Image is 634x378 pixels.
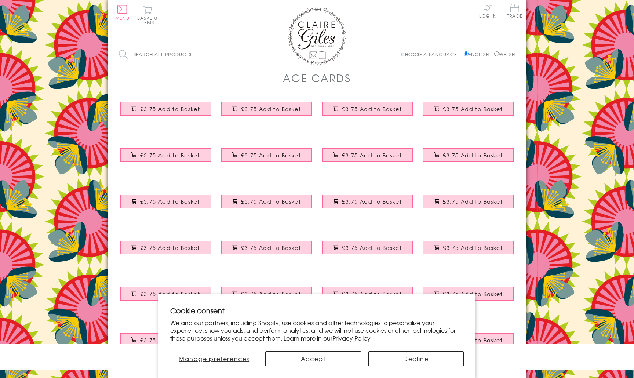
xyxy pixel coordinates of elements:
button: £3.75 Add to Basket [221,148,312,162]
input: English [464,51,469,56]
a: Birthday Card, Age 40 - Starburst, Happy 40th Birthday, Embellished with pompoms £3.75 Add to Basket [418,97,519,128]
button: Accept [265,351,361,366]
span: Manage preferences [179,354,249,363]
a: Birthday Card, Age 50 - Chequers, Happy 50th Birthday, Embellished with pompoms £3.75 Add to Basket [115,143,216,174]
label: Welsh [494,51,515,58]
span: £3.75 Add to Basket [140,290,200,298]
a: Birthday Card, Age 4 - Pink, It's your 4th Birthday, Embellished with pompoms £3.75 Add to Basket [115,281,216,313]
button: £3.75 Add to Basket [423,195,514,208]
a: Birthday Card, Age 5 - Blue, 5 Today, Hooray!!!, Embellished with pompoms £3.75 Add to Basket [418,281,519,313]
span: £3.75 Add to Basket [241,105,301,113]
button: £3.75 Add to Basket [120,241,211,254]
button: £3.75 Add to Basket [120,102,211,116]
button: £3.75 Add to Basket [423,102,514,116]
a: Birthday Card, Age 6 - Pink, Hip Hip Hoorah!!!, Embellished with pompoms £3.75 Add to Basket [115,328,216,359]
a: Birthday Card, Age 2 - Blue, 2 Today, Embellished with colourful pompoms £3.75 Add to Basket [216,235,317,267]
button: Manage preferences [170,351,258,366]
p: We and our partners, including Shopify, use cookies and other technologies to personalize your ex... [170,319,464,342]
input: Welsh [494,51,499,56]
span: £3.75 Add to Basket [140,198,200,205]
button: £3.75 Add to Basket [221,241,312,254]
button: £3.75 Add to Basket [120,148,211,162]
span: £3.75 Add to Basket [241,152,301,159]
span: 0 items [141,15,157,26]
img: Claire Giles Greetings Cards [288,7,346,65]
button: £3.75 Add to Basket [423,287,514,301]
button: £3.75 Add to Basket [322,102,413,116]
button: £3.75 Add to Basket [221,102,312,116]
a: Birthday Card, Age 90 - Starburst, Happy 90th Birthday, Embellished with pompoms £3.75 Add to Basket [115,189,216,221]
button: £3.75 Add to Basket [120,195,211,208]
a: Birthday Card, Age 1, Pink, 1st Birthday, Embellished with pompoms £3.75 Add to Basket [317,189,418,221]
a: Birthday Card, Age 3, Pink, Happy 3rd Birthday, Embellished with pompoms £3.75 Add to Basket [418,235,519,267]
h1: Age Cards [283,70,351,86]
button: £3.75 Add to Basket [423,148,514,162]
button: Menu [115,5,130,20]
p: Choose a language: [401,51,462,58]
button: £3.75 Add to Basket [423,241,514,254]
button: £3.75 Add to Basket [322,241,413,254]
h2: Cookie consent [170,305,464,316]
span: £3.75 Add to Basket [140,152,200,159]
button: £3.75 Add to Basket [120,287,211,301]
span: £3.75 Add to Basket [342,152,402,159]
span: £3.75 Add to Basket [342,244,402,251]
span: £3.75 Add to Basket [241,290,301,298]
span: £3.75 Add to Basket [140,105,200,113]
button: £3.75 Add to Basket [221,195,312,208]
a: Birthday Card, Age 1, Blue, 1st Birthday, Embellished with pompoms £3.75 Add to Basket [418,189,519,221]
span: £3.75 Add to Basket [443,198,503,205]
a: Birthday Card, Age 100 - Petal, Happy 100th Birthday, Embellished with pompoms £3.75 Add to Basket [216,189,317,221]
span: £3.75 Add to Basket [443,105,503,113]
span: £3.75 Add to Basket [443,152,503,159]
span: Menu [115,15,130,21]
a: Birthday Card, Age 30 - Flowers, Happy 30th Birthday, Embellished with pompoms £3.75 Add to Basket [317,97,418,128]
a: Birthday Card, Age 80 - Wheel, Happy 80th Birthday, Embellished with pompoms £3.75 Add to Basket [418,143,519,174]
span: £3.75 Add to Basket [342,105,402,113]
a: Birthday Card, Age 60 - Sunshine, Happy 60th Birthday, Embellished with pompoms £3.75 Add to Basket [216,143,317,174]
a: Birthday Card, Age 5 - Pink, 5 Today, Hooray!!!, Embellished with pompoms £3.75 Add to Basket [317,281,418,313]
input: Search all products [115,46,244,63]
a: Birthday Card, Age 18 - Pink Circle, Happy 18th Birthday, Embellished with pompoms £3.75 Add to B... [115,97,216,128]
span: £3.75 Add to Basket [342,290,402,298]
button: £3.75 Add to Basket [221,287,312,301]
button: Basket0 items [137,6,157,25]
button: £3.75 Add to Basket [322,195,413,208]
span: £3.75 Add to Basket [241,198,301,205]
span: £3.75 Add to Basket [443,244,503,251]
span: £3.75 Add to Basket [140,244,200,251]
span: Trade [507,4,522,18]
span: £3.75 Add to Basket [443,290,503,298]
a: Birthday Card, Age 21 - Blue Circle, Happy 21st Birthday, Embellished with pompoms £3.75 Add to B... [216,97,317,128]
a: Privacy Policy [332,334,371,342]
button: £3.75 Add to Basket [322,287,413,301]
a: Birthday Card, Age 4 - Blue, It's your 4th Birthday, Embellished with pompoms £3.75 Add to Basket [216,281,317,313]
input: Search [236,46,244,63]
a: Trade [507,4,522,19]
button: £3.75 Add to Basket [120,333,211,347]
label: English [464,51,493,58]
span: £3.75 Add to Basket [241,244,301,251]
a: Birthday Card, Age 2 - Pink, 2 Today, Embellished with colourful pompoms £3.75 Add to Basket [115,235,216,267]
a: Birthday Card, Age 3 - Blue, Happy 3rd Birthday, Embellished with pompoms £3.75 Add to Basket [317,235,418,267]
a: Log In [479,4,497,18]
a: Birthday Card, Age 70 - Flower Power, Happy 70th Birthday, Embellished with pompoms £3.75 Add to ... [317,143,418,174]
button: £3.75 Add to Basket [322,148,413,162]
button: Decline [368,351,464,366]
span: £3.75 Add to Basket [140,337,200,344]
span: £3.75 Add to Basket [342,198,402,205]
